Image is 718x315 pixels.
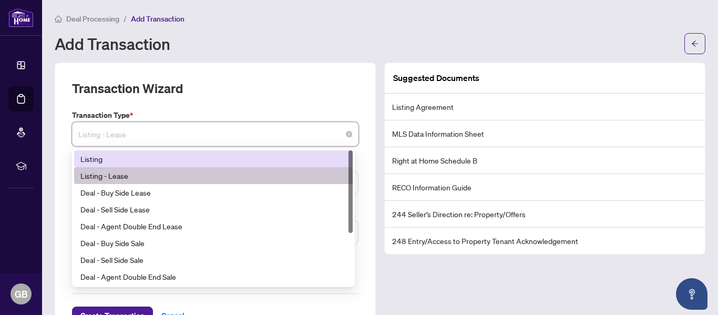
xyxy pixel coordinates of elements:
button: Open asap [676,278,707,310]
div: Deal - Buy Side Lease [74,184,353,201]
li: MLS Data Information Sheet [385,120,705,147]
div: Deal - Sell Side Lease [74,201,353,218]
li: Listing Agreement [385,94,705,120]
h2: Transaction Wizard [72,80,183,97]
div: Deal - Sell Side Sale [80,254,346,266]
span: GB [15,287,28,301]
div: Listing [74,150,353,167]
div: Listing - Lease [74,167,353,184]
li: / [124,13,127,25]
div: Listing - Lease [80,170,346,181]
span: arrow-left [691,40,699,47]
img: logo [8,8,34,27]
h1: Add Transaction [55,35,170,52]
div: Deal - Buy Side Sale [80,237,346,249]
label: Transaction Type [72,109,358,121]
li: 244 Seller’s Direction re: Property/Offers [385,201,705,228]
div: Deal - Agent Double End Sale [80,271,346,282]
span: home [55,15,62,23]
li: RECO Information Guide [385,174,705,201]
span: close-circle [346,131,352,137]
span: Deal Processing [66,14,119,24]
span: Listing - Lease [78,124,352,144]
div: Listing [80,153,346,165]
li: 248 Entry/Access to Property Tenant Acknowledgement [385,228,705,254]
div: Deal - Buy Side Lease [80,187,346,198]
div: Deal - Agent Double End Lease [74,218,353,235]
div: Deal - Sell Side Sale [74,251,353,268]
div: Deal - Sell Side Lease [80,204,346,215]
div: Deal - Buy Side Sale [74,235,353,251]
li: Right at Home Schedule B [385,147,705,174]
div: Deal - Agent Double End Lease [80,220,346,232]
div: Deal - Agent Double End Sale [74,268,353,285]
span: Add Transaction [131,14,184,24]
article: Suggested Documents [393,72,479,85]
